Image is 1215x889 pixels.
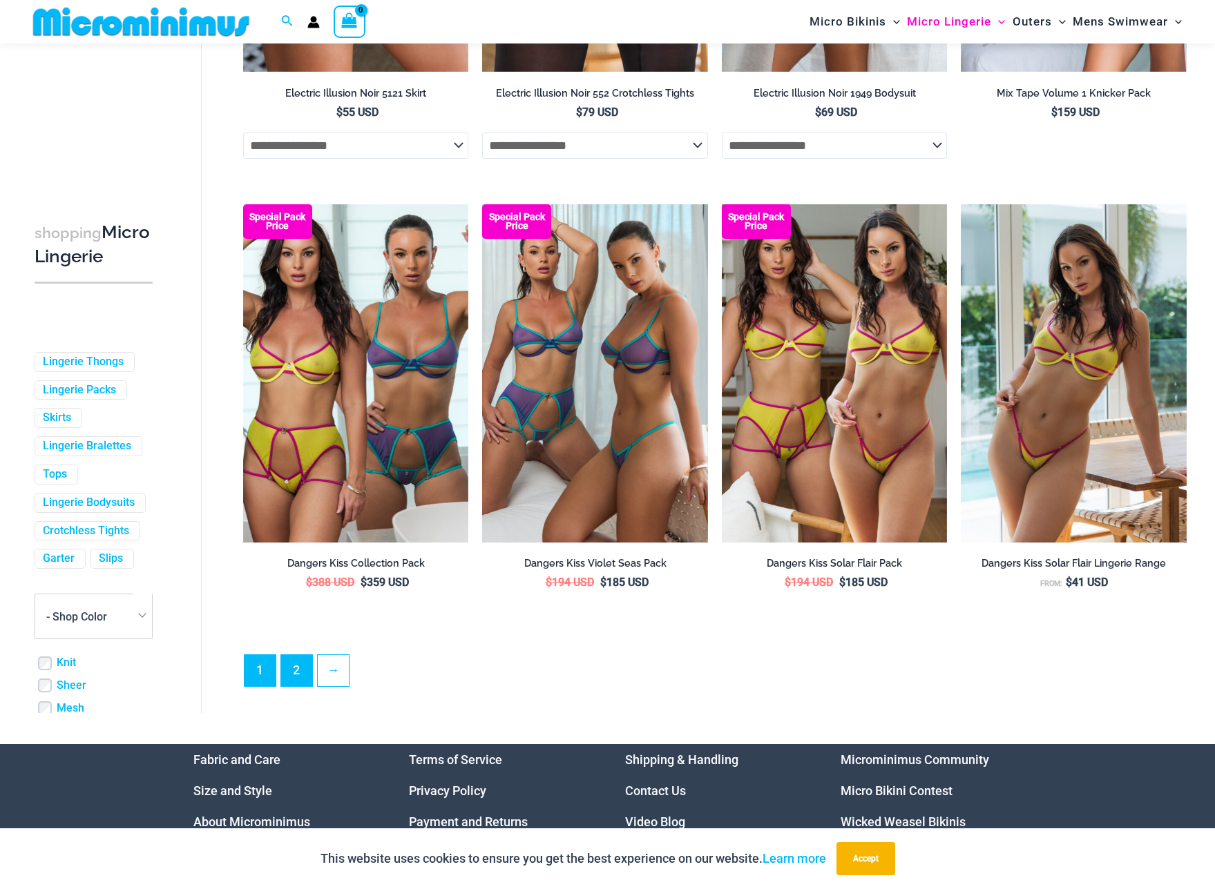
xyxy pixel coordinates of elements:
[907,4,991,39] span: Micro Lingerie
[243,87,469,105] a: Electric Illusion Noir 5121 Skirt
[43,524,129,538] a: Crotchless Tights
[281,13,294,30] a: Search icon link
[600,576,649,589] bdi: 185 USD
[43,467,67,482] a: Tops
[46,610,107,623] span: - Shop Color
[763,851,826,866] a: Learn more
[1052,4,1066,39] span: Menu Toggle
[43,496,135,510] a: Lingerie Bodysuits
[785,576,833,589] bdi: 194 USD
[281,655,312,686] a: Page 2
[306,576,312,589] span: $
[625,744,807,837] aside: Footer Widget 3
[1066,576,1072,589] span: $
[1051,106,1058,119] span: $
[804,2,1187,41] nav: Site Navigation
[35,594,153,640] span: - Shop Color
[306,576,354,589] bdi: 388 USD
[1073,4,1168,39] span: Mens Swimwear
[482,557,708,575] a: Dangers Kiss Violet Seas Pack
[839,576,845,589] span: $
[841,744,1022,837] nav: Menu
[336,106,379,119] bdi: 55 USD
[336,106,343,119] span: $
[482,87,708,100] h2: Electric Illusion Noir 552 Crotchless Tights
[903,4,1008,39] a: Micro LingerieMenu ToggleMenu Toggle
[243,654,1187,694] nav: Product Pagination
[600,576,606,589] span: $
[43,383,116,398] a: Lingerie Packs
[722,557,948,575] a: Dangers Kiss Solar Flair Pack
[57,701,84,716] a: Mesh
[625,783,686,798] a: Contact Us
[815,106,821,119] span: $
[318,655,349,686] a: →
[243,557,469,570] h2: Dangers Kiss Collection Pack
[1040,579,1062,588] span: From:
[1066,576,1108,589] bdi: 41 USD
[722,204,948,543] a: Dangers kiss Solar Flair Pack Dangers Kiss Solar Flair 1060 Bra 6060 Thong 1760 Garter 03Dangers ...
[546,576,552,589] span: $
[28,6,255,37] img: MM SHOP LOGO FLAT
[576,106,618,119] bdi: 79 USD
[482,213,551,231] b: Special Pack Price
[1051,106,1100,119] bdi: 159 USD
[43,355,124,369] a: Lingerie Thongs
[409,814,528,829] a: Payment and Returns
[722,204,948,543] img: Dangers kiss Solar Flair Pack
[409,744,591,837] nav: Menu
[57,656,76,671] a: Knit
[810,4,886,39] span: Micro Bikinis
[1013,4,1052,39] span: Outers
[841,814,966,829] a: Wicked Weasel Bikinis
[625,744,807,837] nav: Menu
[722,87,948,100] h2: Electric Illusion Noir 1949 Bodysuit
[35,221,153,268] h3: Micro Lingerie
[482,87,708,105] a: Electric Illusion Noir 552 Crotchless Tights
[193,814,310,829] a: About Microminimus
[785,576,791,589] span: $
[625,752,738,767] a: Shipping & Handling
[961,557,1187,570] h2: Dangers Kiss Solar Flair Lingerie Range
[625,814,685,829] a: Video Blog
[961,87,1187,100] h2: Mix Tape Volume 1 Knicker Pack
[815,106,857,119] bdi: 69 USD
[35,224,102,242] span: shopping
[193,752,280,767] a: Fabric and Care
[243,557,469,575] a: Dangers Kiss Collection Pack
[841,783,953,798] a: Micro Bikini Contest
[546,576,594,589] bdi: 194 USD
[243,213,312,231] b: Special Pack Price
[839,576,888,589] bdi: 185 USD
[482,204,708,543] img: Dangers kiss Violet Seas Pack
[806,4,903,39] a: Micro BikinisMenu ToggleMenu Toggle
[99,552,123,567] a: Slips
[409,783,486,798] a: Privacy Policy
[722,213,791,231] b: Special Pack Price
[361,576,367,589] span: $
[1069,4,1185,39] a: Mens SwimwearMenu ToggleMenu Toggle
[409,752,502,767] a: Terms of Service
[321,848,826,869] p: This website uses cookies to ensure you get the best experience on our website.
[482,557,708,570] h2: Dangers Kiss Violet Seas Pack
[243,204,469,543] img: Dangers kiss Collection Pack
[482,204,708,543] a: Dangers kiss Violet Seas Pack Dangers Kiss Violet Seas 1060 Bra 611 Micro 04Dangers Kiss Violet S...
[243,87,469,100] h2: Electric Illusion Noir 5121 Skirt
[193,783,272,798] a: Size and Style
[193,744,375,837] aside: Footer Widget 1
[361,576,409,589] bdi: 359 USD
[836,842,895,875] button: Accept
[43,552,75,567] a: Garter
[1168,4,1182,39] span: Menu Toggle
[245,655,276,686] span: Page 1
[841,752,989,767] a: Microminimus Community
[961,557,1187,575] a: Dangers Kiss Solar Flair Lingerie Range
[961,87,1187,105] a: Mix Tape Volume 1 Knicker Pack
[35,595,152,639] span: - Shop Color
[334,6,365,37] a: View Shopping Cart, empty
[43,411,71,426] a: Skirts
[57,678,86,693] a: Sheer
[991,4,1005,39] span: Menu Toggle
[722,87,948,105] a: Electric Illusion Noir 1949 Bodysuit
[307,16,320,28] a: Account icon link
